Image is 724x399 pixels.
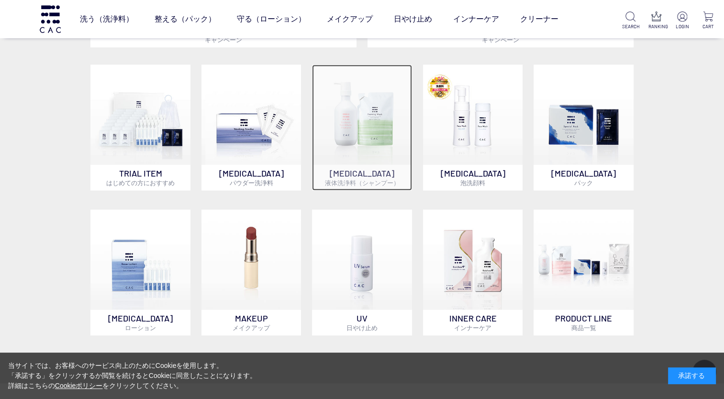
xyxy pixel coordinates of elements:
[668,367,716,384] div: 承諾する
[90,210,190,335] a: [MEDICAL_DATA]ローション
[125,324,156,332] span: ローション
[423,65,523,190] a: 泡洗顔料 [MEDICAL_DATA]泡洗顔料
[90,65,190,190] a: トライアルセット TRIAL ITEMはじめての方におすすめ
[574,179,593,187] span: パック
[700,23,716,30] p: CART
[312,65,412,190] a: [MEDICAL_DATA]液体洗浄料（シャンプー）
[393,6,432,33] a: 日やけ止め
[460,179,485,187] span: 泡洗顔料
[233,324,270,332] span: メイクアップ
[201,210,301,335] a: MAKEUPメイクアップ
[230,179,273,187] span: パウダー洗浄料
[648,11,665,30] a: RANKING
[423,210,523,335] a: インナーケア INNER CAREインナーケア
[90,310,190,335] p: [MEDICAL_DATA]
[534,310,634,335] p: PRODUCT LINE
[648,23,665,30] p: RANKING
[324,179,399,187] span: 液体洗浄料（シャンプー）
[90,65,190,165] img: トライアルセット
[622,11,639,30] a: SEARCH
[312,210,412,335] a: UV日やけ止め
[154,6,215,33] a: 整える（パック）
[326,6,372,33] a: メイクアップ
[236,6,305,33] a: 守る（ローション）
[346,324,378,332] span: 日やけ止め
[534,210,634,335] a: PRODUCT LINE商品一覧
[454,324,491,332] span: インナーケア
[201,65,301,190] a: [MEDICAL_DATA]パウダー洗浄料
[534,65,634,190] a: [MEDICAL_DATA]パック
[674,23,691,30] p: LOGIN
[201,310,301,335] p: MAKEUP
[571,324,596,332] span: 商品一覧
[201,165,301,190] p: [MEDICAL_DATA]
[453,6,499,33] a: インナーケア
[55,382,103,389] a: Cookieポリシー
[674,11,691,30] a: LOGIN
[423,165,523,190] p: [MEDICAL_DATA]
[423,310,523,335] p: INNER CARE
[423,65,523,165] img: 泡洗顔料
[8,361,257,391] div: 当サイトでは、お客様へのサービス向上のためにCookieを使用します。 「承諾する」をクリックするか閲覧を続けるとCookieに同意したことになります。 詳細はこちらの をクリックしてください。
[38,5,62,33] img: logo
[90,165,190,190] p: TRIAL ITEM
[423,210,523,310] img: インナーケア
[106,179,175,187] span: はじめての方におすすめ
[622,23,639,30] p: SEARCH
[312,310,412,335] p: UV
[79,6,133,33] a: 洗う（洗浄料）
[534,165,634,190] p: [MEDICAL_DATA]
[520,6,558,33] a: クリーナー
[700,11,716,30] a: CART
[312,165,412,190] p: [MEDICAL_DATA]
